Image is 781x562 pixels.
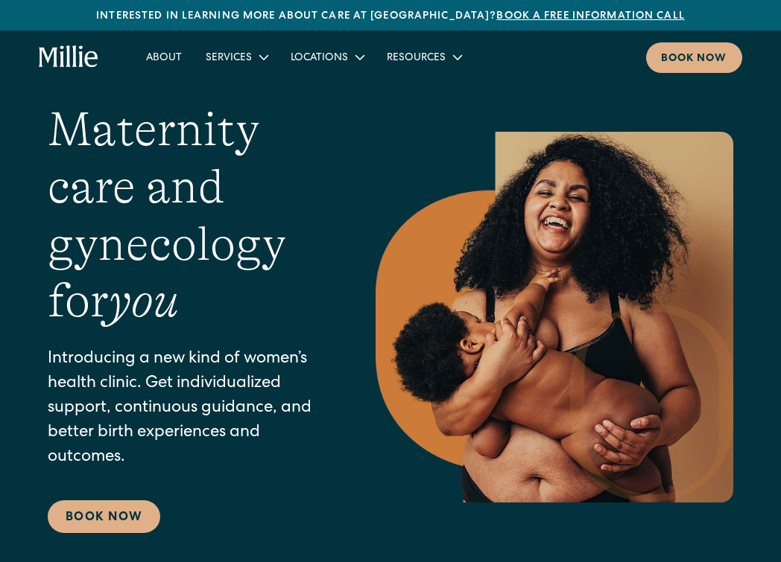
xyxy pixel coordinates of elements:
img: Smiling mother with her baby in arms, celebrating body positivity and the nurturing bond of postp... [376,132,733,503]
div: Services [194,45,279,69]
div: Locations [279,45,375,69]
div: Locations [291,51,348,66]
em: you [109,274,179,328]
a: About [134,45,194,69]
div: Book now [661,51,727,67]
div: Resources [387,51,446,66]
a: Book a free information call [496,11,684,22]
a: Book now [646,42,742,73]
a: home [39,45,98,68]
h1: Maternity care and gynecology for [48,101,316,330]
a: Book Now [48,500,160,533]
p: Introducing a new kind of women’s health clinic. Get individualized support, continuous guidance,... [48,348,316,470]
div: Services [206,51,252,66]
div: Resources [375,45,472,69]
